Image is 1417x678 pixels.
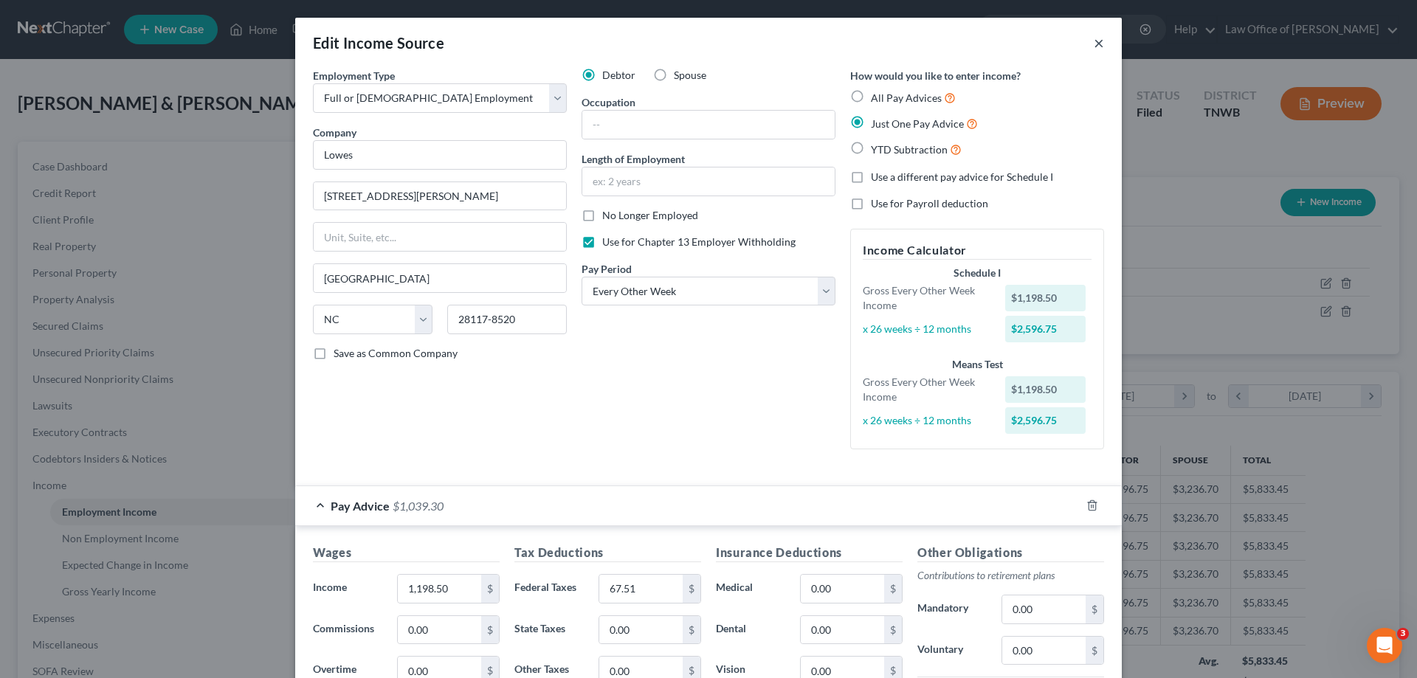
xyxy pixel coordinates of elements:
div: Means Test [863,357,1092,372]
label: Medical [708,574,793,603]
h5: Income Calculator [863,241,1092,260]
div: $1,198.50 [1005,285,1086,311]
input: 0.00 [801,575,884,603]
label: Commissions [306,615,390,645]
div: $ [884,616,902,644]
span: Use a different pay advice for Schedule I [871,170,1053,183]
label: Length of Employment [582,151,685,167]
div: Schedule I [863,266,1092,280]
input: Enter address... [314,182,566,210]
input: Search company by name... [313,140,567,170]
div: $2,596.75 [1005,407,1086,434]
div: x 26 weeks ÷ 12 months [855,413,998,428]
div: $ [481,575,499,603]
input: Enter city... [314,264,566,292]
span: Use for Payroll deduction [871,197,988,210]
h5: Wages [313,544,500,562]
span: Income [313,581,347,593]
span: Pay Period [582,263,632,275]
div: $ [683,575,700,603]
span: Company [313,126,356,139]
h5: Tax Deductions [514,544,701,562]
input: Enter zip... [447,305,567,334]
input: ex: 2 years [582,167,835,196]
label: State Taxes [507,615,591,645]
span: Pay Advice [331,499,390,513]
span: Use for Chapter 13 Employer Withholding [602,235,796,248]
div: $ [884,575,902,603]
label: Voluntary [910,636,994,665]
div: x 26 weeks ÷ 12 months [855,322,998,336]
div: $1,198.50 [1005,376,1086,403]
span: Save as Common Company [334,347,458,359]
div: $ [481,616,499,644]
span: $1,039.30 [393,499,444,513]
input: 0.00 [801,616,884,644]
button: × [1094,34,1104,52]
input: -- [582,111,835,139]
div: Gross Every Other Week Income [855,375,998,404]
label: Federal Taxes [507,574,591,603]
span: 3 [1397,628,1409,640]
input: 0.00 [398,575,481,603]
label: Mandatory [910,595,994,624]
span: All Pay Advices [871,91,942,104]
div: $ [683,616,700,644]
span: Debtor [602,69,635,81]
span: Spouse [674,69,706,81]
h5: Other Obligations [917,544,1104,562]
span: Just One Pay Advice [871,117,964,130]
iframe: Intercom live chat [1367,628,1402,663]
label: Dental [708,615,793,645]
h5: Insurance Deductions [716,544,903,562]
div: Edit Income Source [313,32,444,53]
input: 0.00 [1002,637,1086,665]
span: YTD Subtraction [871,143,948,156]
div: $ [1086,595,1103,623]
input: 0.00 [599,616,683,644]
div: Gross Every Other Week Income [855,283,998,313]
input: 0.00 [398,616,481,644]
span: Employment Type [313,69,395,82]
div: $ [1086,637,1103,665]
input: Unit, Suite, etc... [314,223,566,251]
span: No Longer Employed [602,209,698,221]
input: 0.00 [599,575,683,603]
label: Occupation [582,94,635,110]
input: 0.00 [1002,595,1086,623]
p: Contributions to retirement plans [917,568,1104,583]
div: $2,596.75 [1005,316,1086,342]
label: How would you like to enter income? [850,68,1021,83]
